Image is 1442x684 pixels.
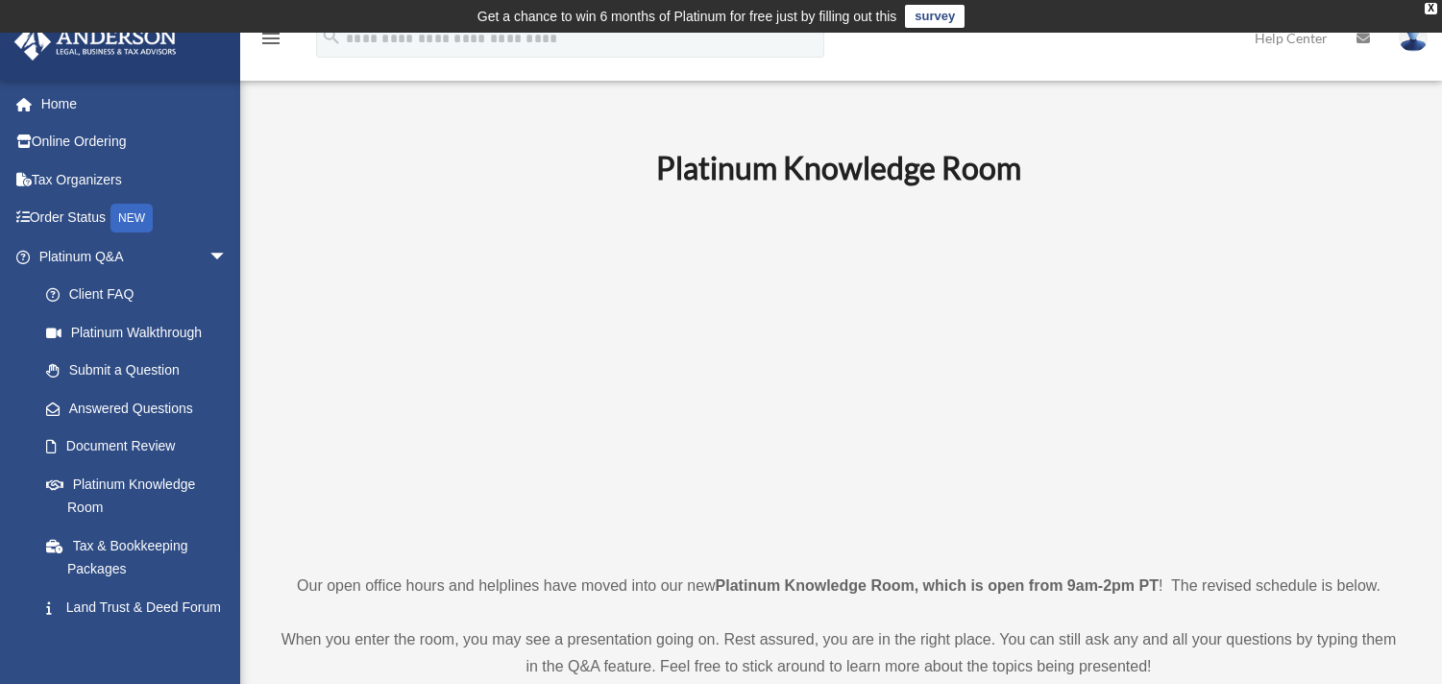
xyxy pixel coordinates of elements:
a: Tax Organizers [13,160,257,199]
img: User Pic [1399,24,1428,52]
span: arrow_drop_down [208,237,247,277]
img: Anderson Advisors Platinum Portal [9,23,183,61]
iframe: 231110_Toby_KnowledgeRoom [550,212,1127,537]
div: NEW [110,204,153,232]
a: survey [905,5,965,28]
a: Platinum Walkthrough [27,313,257,352]
i: search [321,26,342,47]
a: Client FAQ [27,276,257,314]
a: Tax & Bookkeeping Packages [27,526,257,588]
p: Our open office hours and helplines have moved into our new ! The revised schedule is below. [274,573,1404,599]
i: menu [259,27,282,50]
a: menu [259,34,282,50]
strong: Platinum Knowledge Room, which is open from 9am-2pm PT [716,577,1159,594]
a: Home [13,85,257,123]
div: Get a chance to win 6 months of Platinum for free just by filling out this [477,5,897,28]
div: close [1425,3,1437,14]
a: Order StatusNEW [13,199,257,238]
a: Platinum Q&Aarrow_drop_down [13,237,257,276]
a: Online Ordering [13,123,257,161]
a: Submit a Question [27,352,257,390]
p: When you enter the room, you may see a presentation going on. Rest assured, you are in the right ... [274,626,1404,680]
a: Land Trust & Deed Forum [27,588,257,626]
a: Answered Questions [27,389,257,427]
b: Platinum Knowledge Room [656,149,1021,186]
a: Document Review [27,427,257,466]
a: Platinum Knowledge Room [27,465,247,526]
